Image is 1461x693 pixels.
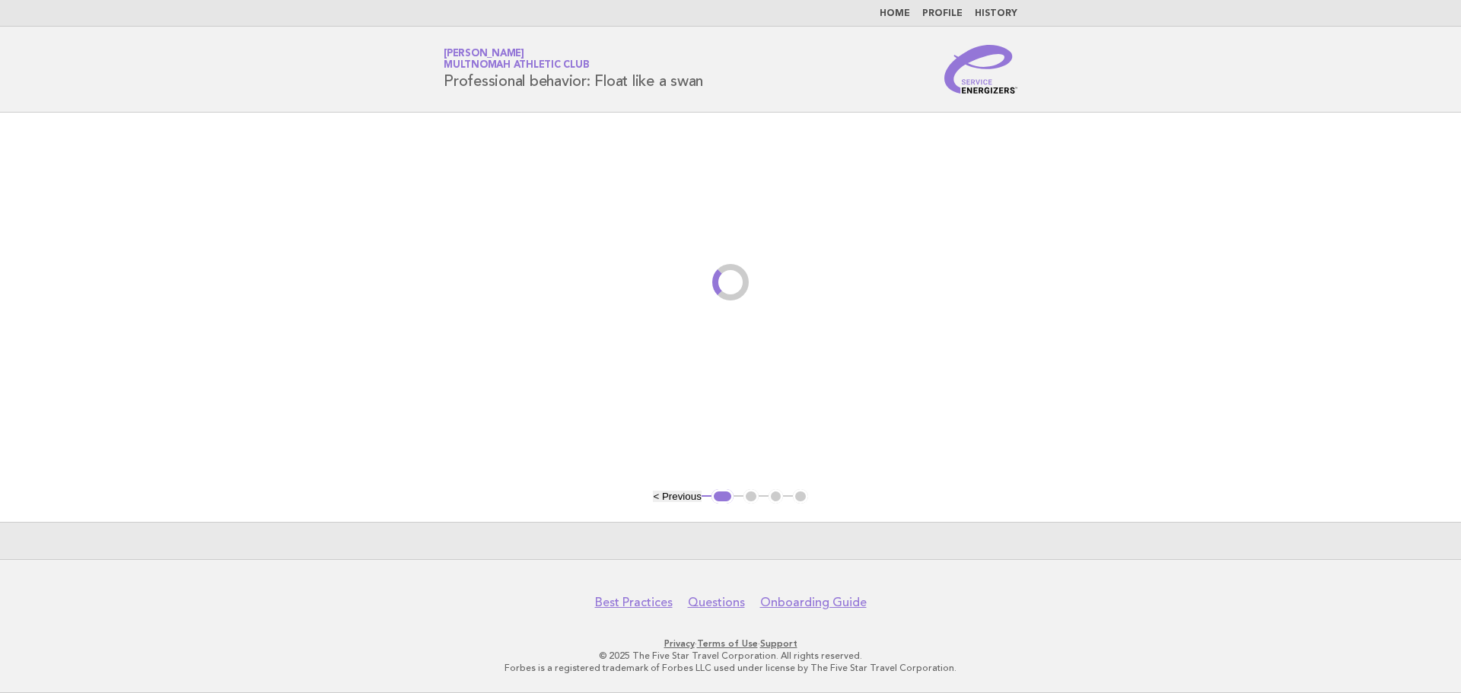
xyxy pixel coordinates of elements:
h1: Professional behavior: Float like a swan [444,49,703,89]
span: Multnomah Athletic Club [444,61,589,71]
img: Service Energizers [944,45,1017,94]
a: [PERSON_NAME]Multnomah Athletic Club [444,49,589,70]
a: Home [880,9,910,18]
a: Terms of Use [697,638,758,649]
a: Support [760,638,797,649]
a: Best Practices [595,595,673,610]
p: · · [265,637,1196,650]
p: Forbes is a registered trademark of Forbes LLC used under license by The Five Star Travel Corpora... [265,662,1196,674]
a: Questions [688,595,745,610]
p: © 2025 The Five Star Travel Corporation. All rights reserved. [265,650,1196,662]
a: Profile [922,9,963,18]
a: Privacy [664,638,695,649]
a: History [975,9,1017,18]
a: Onboarding Guide [760,595,867,610]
